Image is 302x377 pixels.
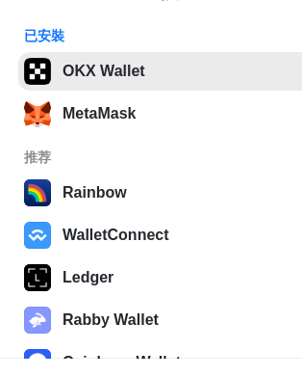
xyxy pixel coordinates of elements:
[63,311,159,329] div: Rabby Wallet
[63,354,181,371] div: Coinbase Wallet
[24,100,51,127] img: svg+xml;base64,PHN2ZyB3aWR0aD0iMzUiIGhlaWdodD0iMzQiIHZpZXdCb3g9IjAgMCAzNSAzNCIgZmlsbD0ibm9uZSIgeG...
[24,222,51,249] img: svg+xml,%3Csvg%20width%3D%2228%22%20height%3D%2228%22%20viewBox%3D%220%200%2028%2028%22%20fill%3D...
[63,63,145,80] div: OKX Wallet
[63,184,127,202] div: Rainbow
[24,58,51,85] img: 5VZ71FV6L7PA3gg3tXrdQ+DgLhC+75Wq3no69P3MC0NFQpx2lL04Ql9gHK1bRDjsSBIvScBnDTk1WrlGIZBorIDEYJj+rhdgn...
[24,307,51,334] img: svg+xml,%3Csvg%20xmlns%3D%22http%3A%2F%2Fwww.w3.org%2F2000%2Fsvg%22%20fill%3D%22none%22%20viewBox...
[24,264,51,291] img: svg+xml,%3Csvg%20xmlns%3D%22http%3A%2F%2Fwww.w3.org%2F2000%2Fsvg%22%20width%3D%2228%22%20height%3...
[63,227,169,244] div: WalletConnect
[24,349,51,376] img: svg+xml,%3Csvg%20width%3D%2228%22%20height%3D%2228%22%20viewBox%3D%220%200%2028%2028%22%20fill%3D...
[24,179,51,206] img: svg+xml,%3Csvg%20width%3D%22120%22%20height%3D%22120%22%20viewBox%3D%220%200%20120%20120%22%20fil...
[63,269,113,286] div: Ledger
[63,105,136,122] div: MetaMask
